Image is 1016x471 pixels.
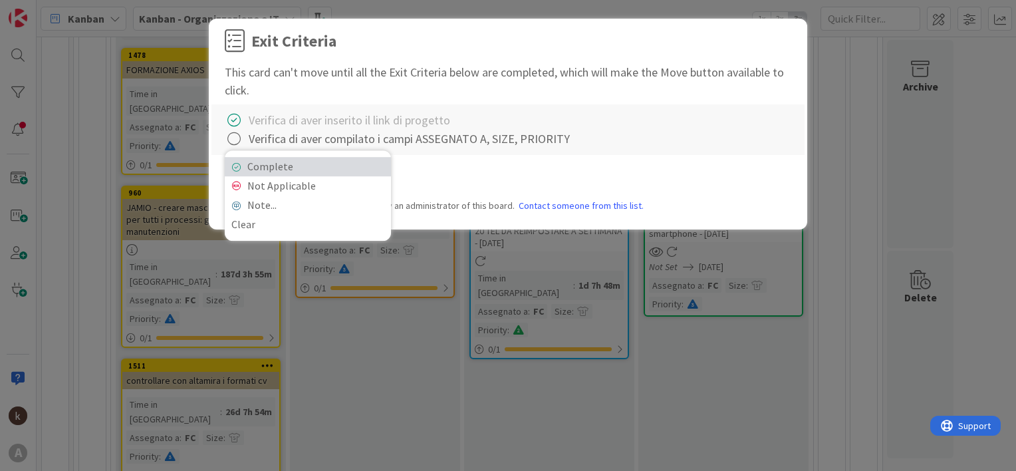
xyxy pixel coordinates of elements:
[225,176,391,196] a: Not Applicable
[225,196,391,215] a: Note...
[249,111,450,129] div: Verifica di aver inserito il link di progetto
[225,215,391,234] a: Clear
[225,157,391,176] a: Complete
[519,199,644,213] a: Contact someone from this list.
[251,29,336,53] div: Exit Criteria
[225,199,791,213] div: Note: Exit Criteria is a board setting set by an administrator of this board.
[249,130,570,148] div: Verifica di aver compilato i campi ASSEGNATO A, SIZE, PRIORITY
[225,63,791,99] div: This card can't move until all the Exit Criteria below are completed, which will make the Move bu...
[28,2,61,18] span: Support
